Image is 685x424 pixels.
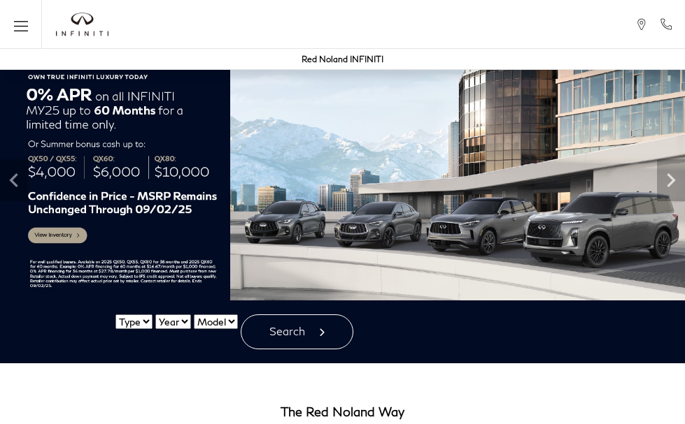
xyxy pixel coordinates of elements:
[281,405,404,419] h3: The Red Noland Way
[302,54,383,64] a: Red Noland INFINITI
[56,13,108,36] img: INFINITI
[155,314,191,329] select: Vehicle Year
[241,314,353,349] button: Search
[115,314,153,329] select: Vehicle Type
[194,314,238,329] select: Vehicle Model
[56,13,108,36] a: infiniti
